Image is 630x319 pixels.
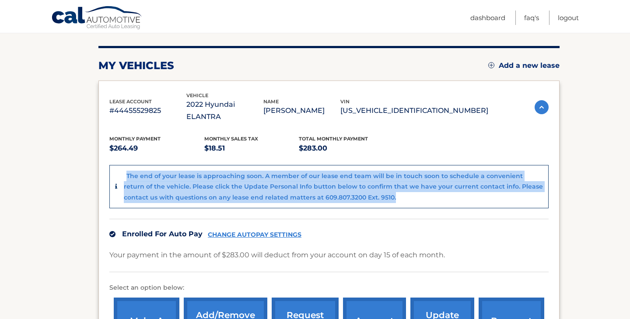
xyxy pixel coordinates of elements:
p: Your payment in the amount of $283.00 will deduct from your account on day 15 of each month. [109,249,445,261]
p: Select an option below: [109,283,549,293]
p: $264.49 [109,142,204,154]
p: $283.00 [299,142,394,154]
span: name [263,98,279,105]
span: Total Monthly Payment [299,136,368,142]
a: FAQ's [524,11,539,25]
span: vehicle [186,92,208,98]
span: Monthly Payment [109,136,161,142]
p: [US_VEHICLE_IDENTIFICATION_NUMBER] [340,105,488,117]
p: The end of your lease is approaching soon. A member of our lease end team will be in touch soon t... [124,172,543,201]
p: #44455529825 [109,105,186,117]
span: Enrolled For Auto Pay [122,230,203,238]
span: lease account [109,98,152,105]
span: Monthly sales Tax [204,136,258,142]
img: check.svg [109,231,115,237]
img: add.svg [488,62,494,68]
a: Add a new lease [488,61,560,70]
a: CHANGE AUTOPAY SETTINGS [208,231,301,238]
a: Dashboard [470,11,505,25]
p: $18.51 [204,142,299,154]
a: Logout [558,11,579,25]
span: vin [340,98,350,105]
a: Cal Automotive [51,6,143,31]
p: 2022 Hyundai ELANTRA [186,98,263,123]
img: accordion-active.svg [535,100,549,114]
p: [PERSON_NAME] [263,105,340,117]
h2: my vehicles [98,59,174,72]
